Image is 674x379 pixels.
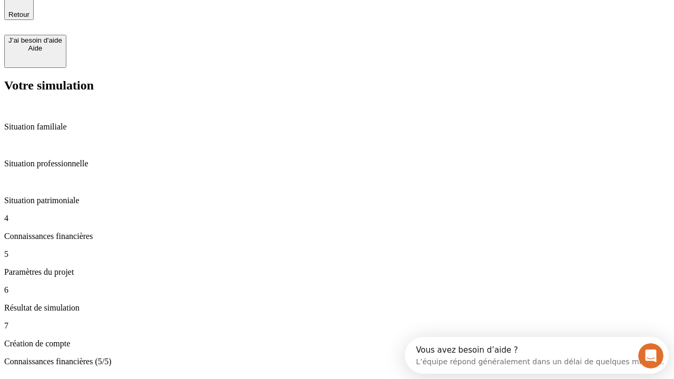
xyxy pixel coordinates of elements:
h2: Votre simulation [4,78,670,93]
p: Création de compte [4,339,670,348]
p: Résultat de simulation [4,303,670,313]
iframe: Intercom live chat [638,343,663,368]
div: Ouvrir le Messenger Intercom [4,4,290,33]
p: 5 [4,250,670,259]
button: J’ai besoin d'aideAide [4,35,66,68]
p: Situation patrimoniale [4,196,670,205]
div: Aide [8,44,62,52]
p: 7 [4,321,670,331]
span: Retour [8,11,29,18]
p: 4 [4,214,670,223]
p: Situation professionnelle [4,159,670,168]
div: L’équipe répond généralement dans un délai de quelques minutes. [11,17,259,28]
div: J’ai besoin d'aide [8,36,62,44]
p: Paramètres du projet [4,267,670,277]
p: Connaissances financières [4,232,670,241]
iframe: Intercom live chat discovery launcher [405,337,669,374]
p: Connaissances financières (5/5) [4,357,670,366]
p: 6 [4,285,670,295]
div: Vous avez besoin d’aide ? [11,9,259,17]
p: Situation familiale [4,122,670,132]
